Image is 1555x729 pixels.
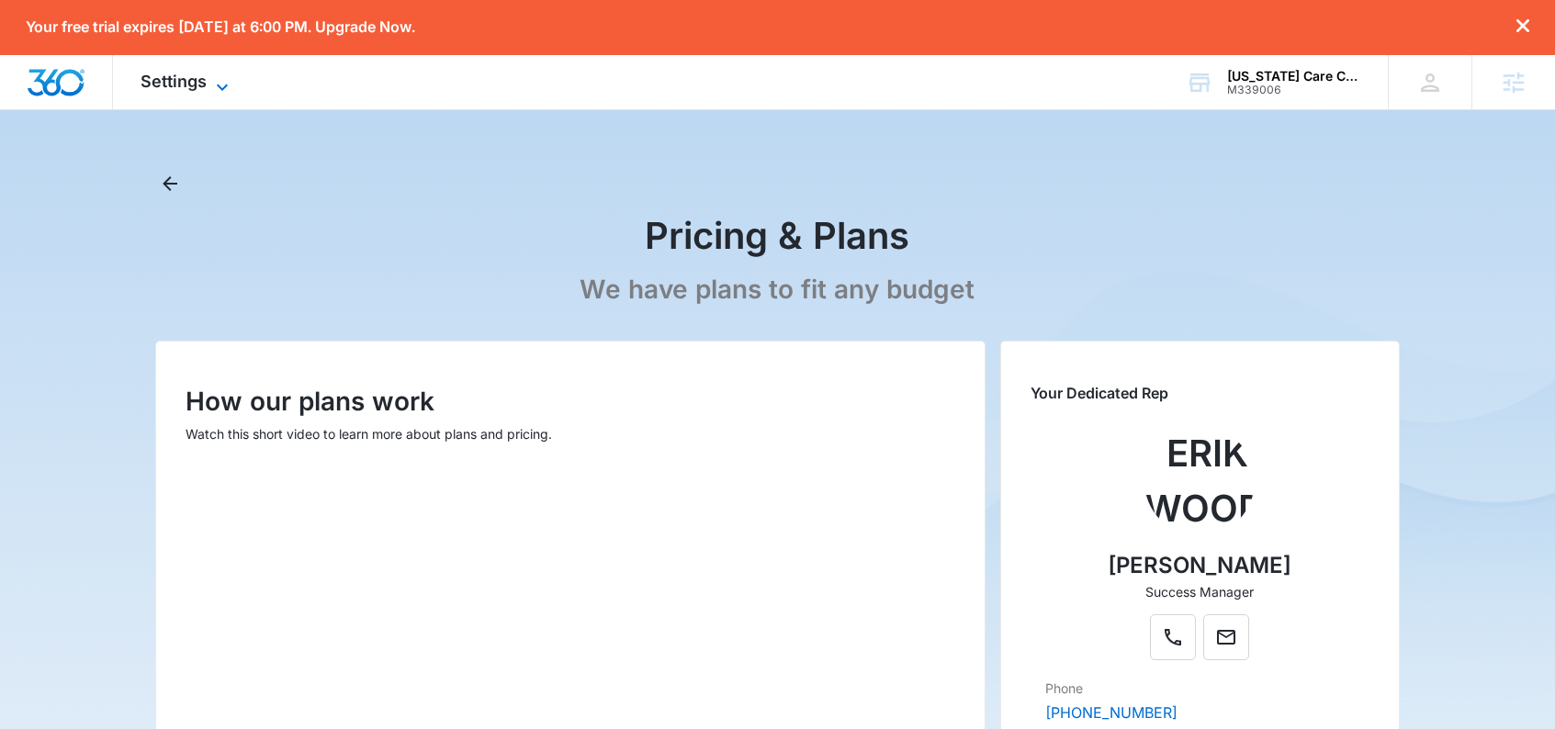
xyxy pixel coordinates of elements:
[1144,426,1255,536] img: Erik Woods
[1145,582,1254,601] p: Success Manager
[1227,84,1361,96] div: account id
[1045,703,1178,722] a: [PHONE_NUMBER]
[1108,549,1291,582] p: [PERSON_NAME]
[580,274,975,306] p: We have plans to fit any budget
[1150,614,1196,660] button: Phone
[1227,69,1361,84] div: account name
[141,72,207,91] span: Settings
[113,55,261,109] div: Settings
[155,169,185,198] button: Back
[645,213,909,259] h1: Pricing & Plans
[186,382,954,421] p: How our plans work
[26,18,415,36] p: Your free trial expires [DATE] at 6:00 PM. Upgrade Now.
[1516,18,1529,36] button: dismiss this dialog
[1045,679,1355,698] dt: Phone
[186,424,954,443] p: Watch this short video to learn more about plans and pricing.
[1203,614,1249,660] button: Mail
[1031,382,1369,404] p: Your Dedicated Rep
